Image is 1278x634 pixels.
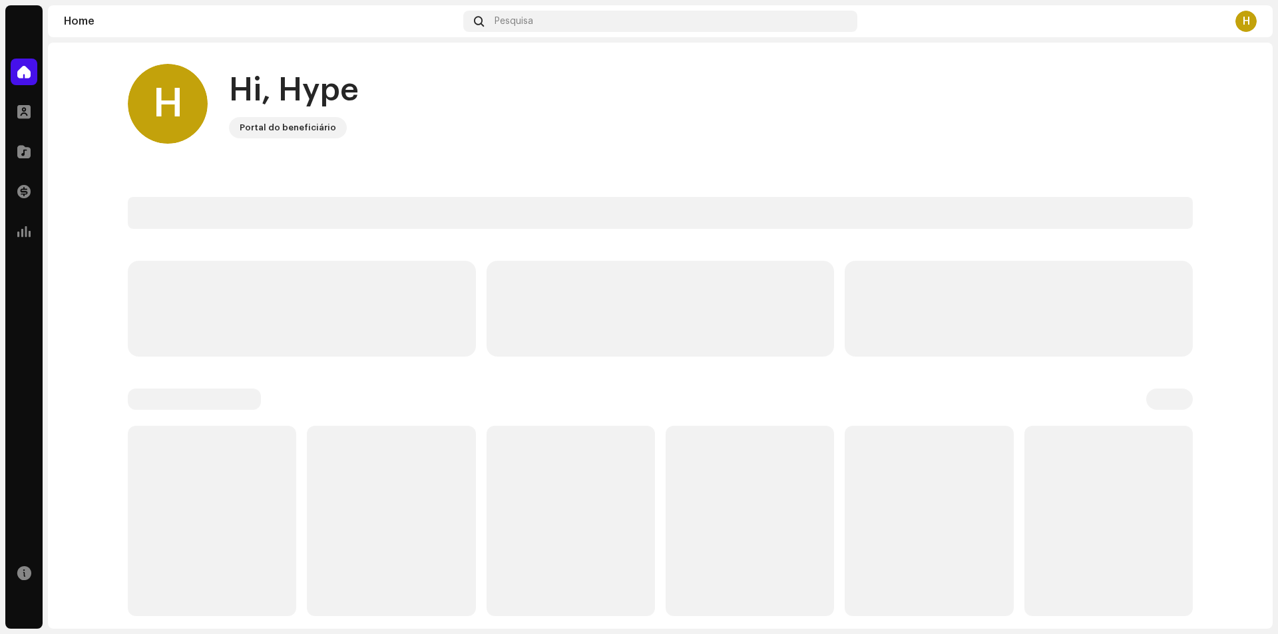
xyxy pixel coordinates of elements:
[1235,11,1257,32] div: H
[229,69,359,112] div: Hi, Hype
[128,64,208,144] div: H
[495,16,533,27] span: Pesquisa
[64,16,458,27] div: Home
[240,120,336,136] div: Portal do beneficiário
